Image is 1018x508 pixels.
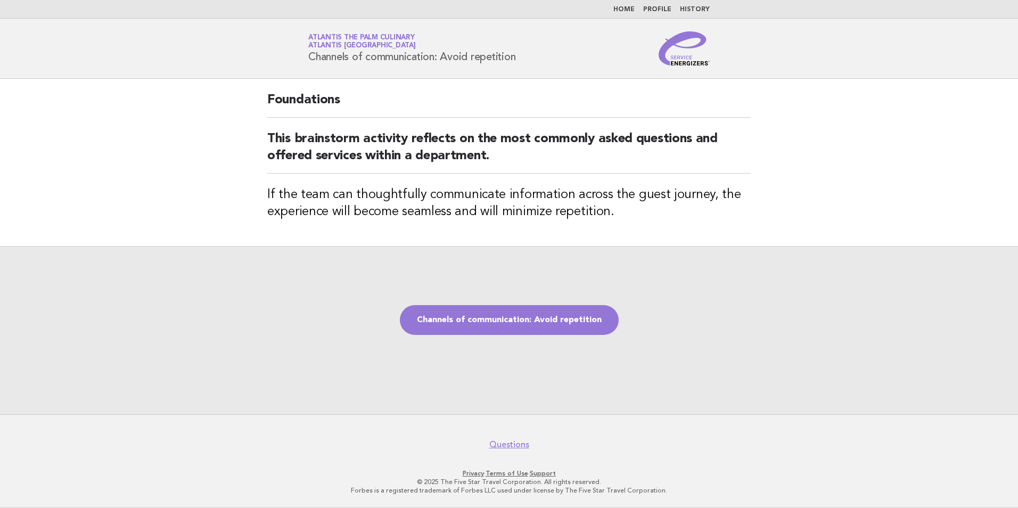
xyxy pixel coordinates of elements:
h2: This brainstorm activity reflects on the most commonly asked questions and offered services withi... [267,130,751,174]
p: Forbes is a registered trademark of Forbes LLC used under license by The Five Star Travel Corpora... [183,486,835,495]
h1: Channels of communication: Avoid repetition [308,35,515,62]
a: Terms of Use [486,470,528,477]
img: Service Energizers [659,31,710,65]
a: Channels of communication: Avoid repetition [400,305,619,335]
h3: If the team can thoughtfully communicate information across the guest journey, the experience wil... [267,186,751,220]
a: Support [530,470,556,477]
p: · · [183,469,835,478]
a: Atlantis The Palm CulinaryAtlantis [GEOGRAPHIC_DATA] [308,34,416,49]
span: Atlantis [GEOGRAPHIC_DATA] [308,43,416,50]
a: Profile [643,6,671,13]
a: Privacy [463,470,484,477]
p: © 2025 The Five Star Travel Corporation. All rights reserved. [183,478,835,486]
h2: Foundations [267,92,751,118]
a: Home [613,6,635,13]
a: Questions [489,439,529,450]
a: History [680,6,710,13]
